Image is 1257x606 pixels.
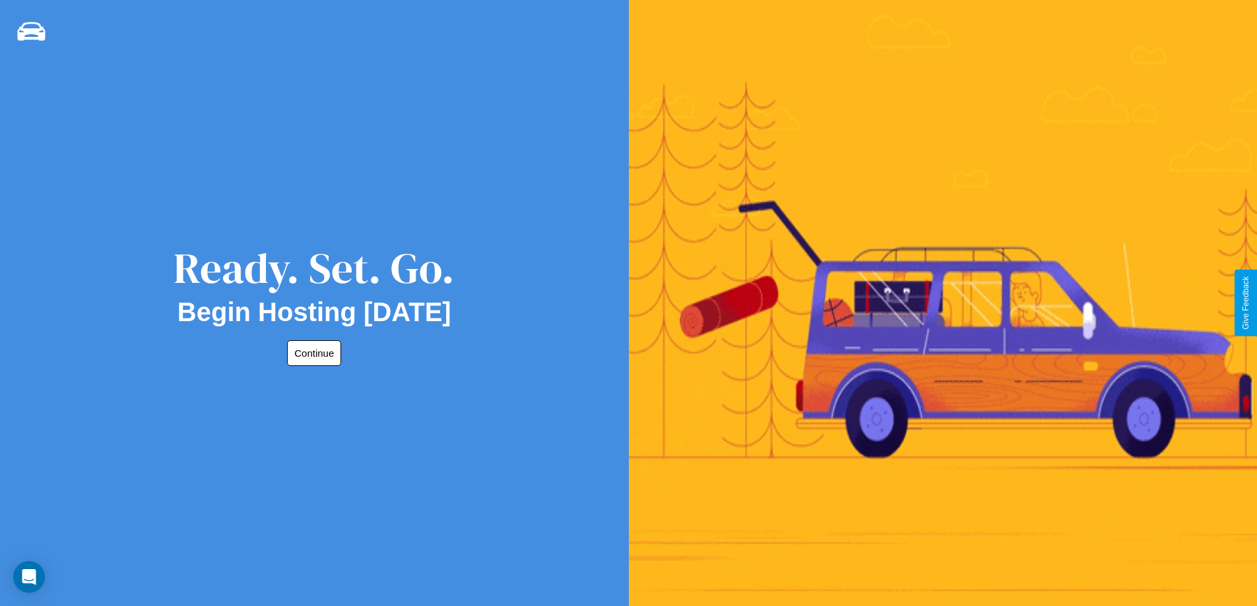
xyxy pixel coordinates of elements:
div: Give Feedback [1241,276,1250,330]
div: Ready. Set. Go. [174,239,455,297]
h2: Begin Hosting [DATE] [177,297,451,327]
div: Open Intercom Messenger [13,561,45,593]
button: Continue [287,340,341,366]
